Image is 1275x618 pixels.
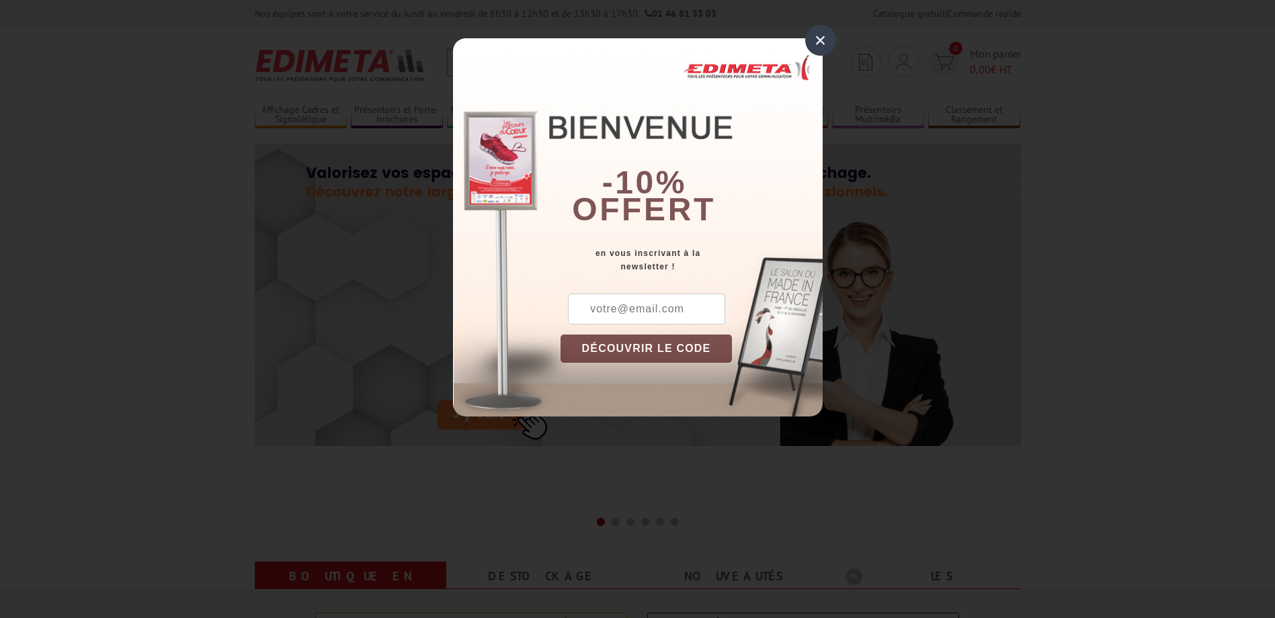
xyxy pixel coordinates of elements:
[572,191,716,227] font: offert
[568,294,725,324] input: votre@email.com
[805,25,836,56] div: ×
[602,165,687,200] b: -10%
[561,335,733,363] button: DÉCOUVRIR LE CODE
[561,247,823,273] div: en vous inscrivant à la newsletter !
